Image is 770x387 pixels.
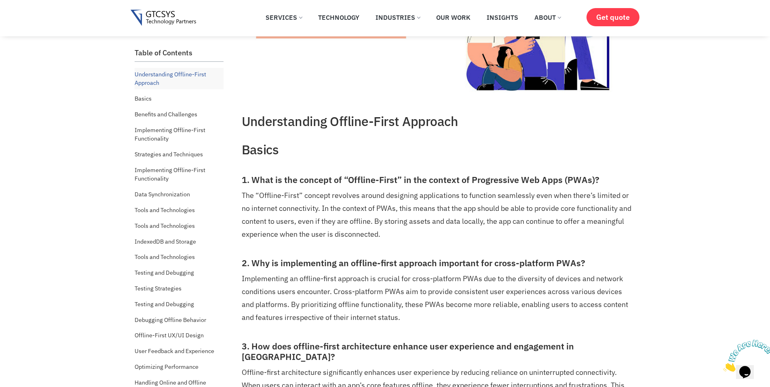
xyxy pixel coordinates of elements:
[135,219,195,232] a: Tools and Technologies
[135,298,194,311] a: Testing and Debugging
[242,189,634,241] p: The “Offline-First” concept revolves around designing applications to function seamlessly even wh...
[135,282,181,295] a: Testing Strategies
[481,8,524,26] a: Insights
[720,337,770,375] iframe: chat widget
[242,175,634,185] h3: 1. What is the concept of “Offline-First” in the context of Progressive Web Apps (PWAs)?
[312,8,365,26] a: Technology
[135,92,152,105] a: Basics
[135,313,206,326] a: Debugging Offline Behavior
[596,13,630,21] span: Get quote
[242,258,634,269] h3: 2. Why is implementing an offline-first approach important for cross-platform PWAs?
[135,188,190,201] a: Data Synchronization
[369,8,426,26] a: Industries
[586,8,639,26] a: Get quote
[135,250,195,263] a: Tools and Technologies
[135,108,197,121] a: Benefits and Challenges
[135,48,224,57] h2: Table of Contents
[135,124,224,145] a: Implementing Offline-First Functionality
[528,8,567,26] a: About
[3,3,53,35] img: Chat attention grabber
[259,8,308,26] a: Services
[242,272,634,324] p: Implementing an offline-first approach is crucial for cross-platform PWAs due to the diversity of...
[131,10,196,26] img: Gtcsys logo
[135,345,214,358] a: User Feedback and Experience
[135,360,198,373] a: Optimizing Performance
[242,341,634,362] h3: 3. How does offline-first architecture enhance user experience and engagement in [GEOGRAPHIC_DATA]?
[135,266,194,279] a: Testing and Debugging
[135,148,203,161] a: Strategies and Techniques
[135,329,204,342] a: Offline-First UX/UI Design
[135,68,224,89] a: Understanding Offline-First Approach
[242,142,634,157] h2: Basics
[135,235,196,248] a: IndexedDB and Storage
[135,164,224,185] a: Implementing Offline-First Functionality
[242,114,634,129] h2: Understanding Offline-First Approach
[135,204,195,217] a: Tools and Technologies
[430,8,477,26] a: Our Work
